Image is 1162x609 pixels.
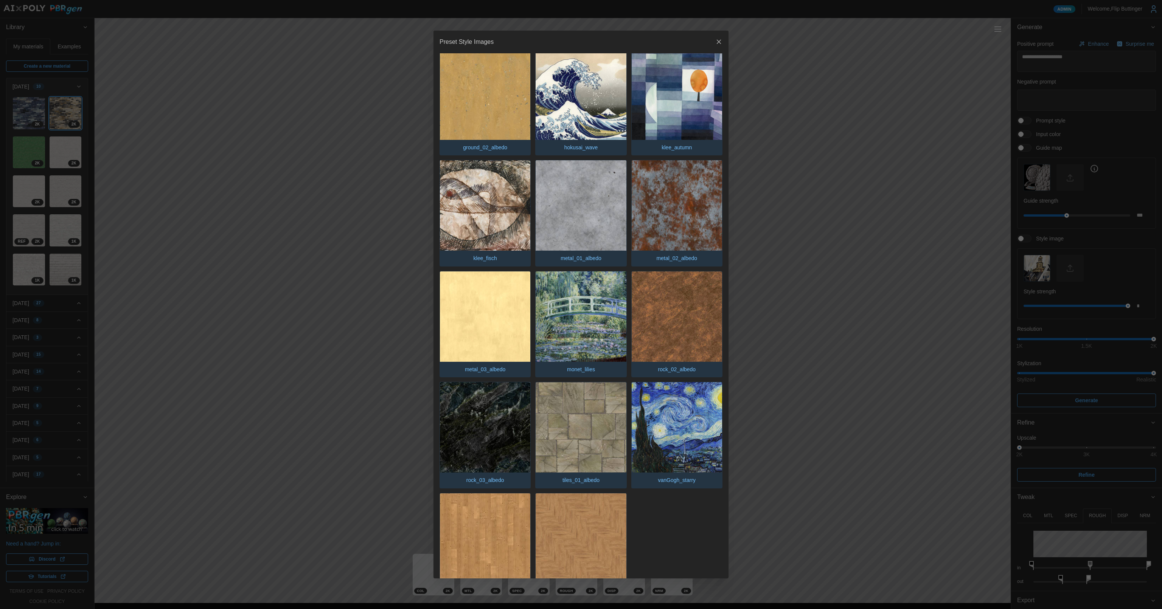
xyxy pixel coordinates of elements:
button: metal_03_albedo.jpgmetal_03_albedo [440,271,531,378]
p: klee_fisch [470,251,501,266]
img: rock_02_albedo.jpg [632,271,722,362]
h2: Preset Style Images [440,39,494,45]
img: ground_02_albedo.jpg [440,49,530,139]
img: klee_autumn.jpg [632,49,722,139]
p: rock_03_albedo [463,473,508,488]
p: monet_lilies [563,362,599,377]
img: wood_floor_02_albedo.jpg [536,493,626,584]
p: metal_03_albedo [461,362,509,377]
p: rock_02_albedo [654,362,700,377]
button: rock_03_albedo.jpgrock_03_albedo [440,382,531,488]
button: ground_02_albedo.jpgground_02_albedo [440,49,531,155]
p: klee_autumn [658,140,696,155]
img: metal_03_albedo.jpg [440,271,530,362]
button: wood_floor_01_albedo.jpgwood_floor_01_albedo [440,493,531,600]
img: hokusai_wave.jpg [536,49,626,139]
img: metal_01_albedo.jpg [536,160,626,251]
p: hokusai_wave [561,140,602,155]
p: tiles_01_albedo [559,473,603,488]
img: metal_02_albedo.jpg [632,160,722,251]
img: monet_lilies.jpg [536,271,626,362]
p: ground_02_albedo [459,140,511,155]
p: vanGogh_starry [654,473,700,488]
button: metal_02_albedo.jpgmetal_02_albedo [631,160,722,267]
button: klee_autumn.jpgklee_autumn [631,49,722,155]
button: vanGogh_starry.jpgvanGogh_starry [631,382,722,488]
button: hokusai_wave.jpghokusai_wave [535,49,626,155]
button: wood_floor_02_albedo.jpgwood_floor_02_albedo [535,493,626,600]
img: wood_floor_01_albedo.jpg [440,493,530,584]
button: klee_fisch.jpgklee_fisch [440,160,531,267]
button: monet_lilies.jpgmonet_lilies [535,271,626,378]
button: metal_01_albedo.jpgmetal_01_albedo [535,160,626,267]
img: rock_03_albedo.jpg [440,382,530,473]
img: tiles_01_albedo.jpg [536,382,626,473]
p: metal_01_albedo [557,251,605,266]
button: rock_02_albedo.jpgrock_02_albedo [631,271,722,378]
img: vanGogh_starry.jpg [632,382,722,473]
img: klee_fisch.jpg [440,160,530,251]
p: metal_02_albedo [653,251,701,266]
button: tiles_01_albedo.jpgtiles_01_albedo [535,382,626,488]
